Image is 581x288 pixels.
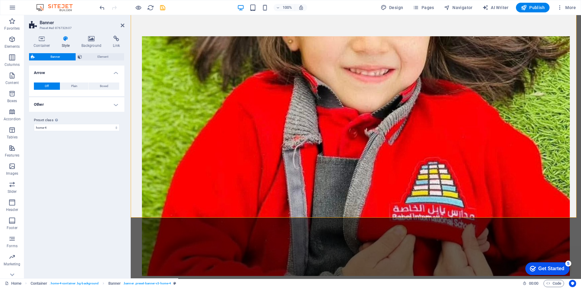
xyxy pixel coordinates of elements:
[7,99,17,103] p: Boxes
[29,66,124,76] h4: Arrow
[529,280,538,287] span: 00 00
[7,225,18,230] p: Footer
[135,4,142,11] button: Click here to leave preview mode and continue editing
[7,244,18,248] p: Forms
[60,83,89,90] button: Plain
[84,53,123,60] span: Element
[441,3,475,12] button: Navigator
[100,83,108,90] span: Boxed
[98,4,106,11] button: undo
[5,280,21,287] a: Click to cancel selection. Double-click to open Pages
[274,4,295,11] button: 100%
[533,281,534,286] span: :
[5,62,20,67] p: Columns
[378,3,406,12] button: Design
[4,26,20,31] p: Favorites
[482,5,509,11] span: AI Writer
[413,5,434,11] span: Pages
[5,80,19,85] p: Content
[147,4,154,11] i: Reload page
[159,4,166,11] i: Save (Ctrl+S)
[37,53,74,60] span: Banner
[554,3,578,12] button: More
[5,3,49,16] div: Get Started 5 items remaining, 0% complete
[4,117,21,121] p: Accordion
[298,5,304,10] i: On resize automatically adjust zoom level to fit chosen device.
[18,7,44,12] div: Get Started
[29,36,57,48] h4: Container
[569,280,576,287] button: Usercentrics
[34,117,120,124] label: Preset class
[45,1,51,7] div: 5
[108,280,121,287] span: Click to select. Double-click to edit
[29,53,76,60] button: Banner
[410,3,436,12] button: Pages
[89,83,119,90] button: Boxed
[123,280,171,287] span: . banner .preset-banner-v3-home-4
[34,83,60,90] button: Off
[31,280,48,287] span: Click to select. Double-click to edit
[6,207,18,212] p: Header
[57,36,77,48] h4: Style
[77,36,109,48] h4: Background
[40,20,124,25] h2: Banner
[444,5,473,11] span: Navigator
[546,280,561,287] span: Code
[71,83,77,90] span: Plain
[45,83,49,90] span: Off
[31,280,176,287] nav: breadcrumb
[5,153,19,158] p: Features
[480,3,511,12] button: AI Writer
[5,44,20,49] p: Elements
[76,53,124,60] button: Element
[50,280,99,287] span: . home-4-container .bg-background
[557,5,576,11] span: More
[6,171,18,176] p: Images
[521,5,545,11] span: Publish
[381,5,403,11] span: Design
[543,280,564,287] button: Code
[147,4,154,11] button: reload
[378,3,406,12] div: Design (Ctrl+Alt+Y)
[516,3,550,12] button: Publish
[283,4,292,11] h6: 100%
[29,97,124,112] h4: Other
[159,4,166,11] button: save
[173,282,176,285] i: This element is a customizable preset
[99,4,106,11] i: Undo: Change image (Ctrl+Z)
[4,262,20,267] p: Marketing
[8,189,17,194] p: Slider
[35,4,80,11] img: Editor Logo
[7,135,18,140] p: Tables
[40,25,112,31] h3: Preset #ed-876732607
[523,280,539,287] h6: Session time
[108,36,124,48] h4: Link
